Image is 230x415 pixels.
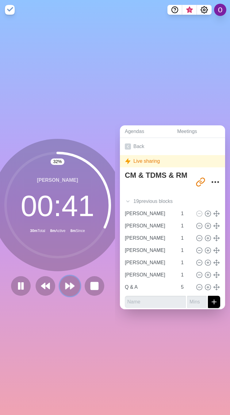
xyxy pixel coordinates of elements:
[172,125,225,138] a: Meetings
[122,220,177,232] input: Name
[194,176,207,188] button: Share link
[125,296,186,308] input: Name
[182,5,197,15] button: What’s new
[178,232,193,244] input: Mins
[122,257,177,269] input: Name
[5,5,15,15] img: timeblocks logo
[170,198,173,205] span: s
[178,269,193,281] input: Mins
[178,220,193,232] input: Mins
[122,232,177,244] input: Name
[120,125,172,138] a: Agendas
[178,207,193,220] input: Mins
[178,281,193,293] input: Mins
[178,257,193,269] input: Mins
[209,176,221,188] button: More
[187,296,207,308] input: Mins
[120,155,225,167] div: Live sharing
[197,5,212,15] button: Settings
[167,5,182,15] button: Help
[178,244,193,257] input: Mins
[122,281,177,293] input: Name
[120,138,225,155] a: Back
[187,8,192,13] span: 3
[122,269,177,281] input: Name
[122,244,177,257] input: Name
[122,207,177,220] input: Name
[120,195,225,207] div: 19 previous block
